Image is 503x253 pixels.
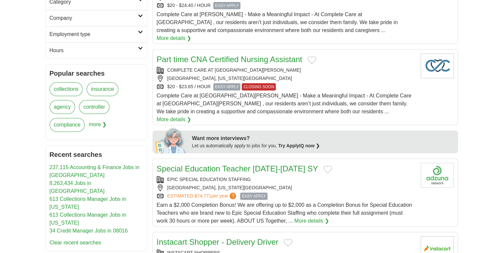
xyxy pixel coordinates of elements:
[157,237,278,246] a: Instacart Shopper - Delivery Driver
[278,143,320,148] a: Try ApplyIQ now ❯
[50,228,128,234] a: 34 Credit Manager Jobs in 08016
[157,176,415,183] div: EPIC SPECIAL EDUCATION STAFFING
[50,150,143,160] h2: Recent searches
[50,180,105,194] a: 8,263,434 Jobs in [GEOGRAPHIC_DATA]
[421,163,454,188] img: Company logo
[294,217,329,225] a: More details ❯
[192,134,454,142] div: Want more interviews?
[157,67,415,74] div: COMPLETE CARE AT [GEOGRAPHIC_DATA][PERSON_NAME]
[157,164,318,173] a: Special Education Teacher [DATE]-[DATE] SY
[157,202,412,224] span: Earn a $2,000 Completion Bonus! We are offering up to $2,000 as a Completion Bonus for Special Ed...
[157,83,415,90] div: $20 - $23.65 / HOUR
[50,68,143,78] h2: Popular searches
[89,118,106,136] span: more ❯
[157,116,191,124] a: More details ❯
[50,240,102,245] a: Clear recent searches
[167,193,238,200] a: ESTIMATED:$74,771per year?
[213,2,240,9] span: EASY APPLY
[242,83,276,90] span: CLOSING SOON
[87,82,118,96] a: insurance
[46,26,147,42] a: Employment type
[157,75,415,82] div: [GEOGRAPHIC_DATA], [US_STATE][GEOGRAPHIC_DATA]
[421,54,454,78] img: Company logo
[194,193,211,199] span: $74,771
[157,2,415,9] div: $20 - $24.40 / HOUR
[157,184,415,191] div: [GEOGRAPHIC_DATA], [US_STATE][GEOGRAPHIC_DATA]
[192,142,454,149] div: Let us automatically apply to jobs for you.
[46,42,147,58] a: Hours
[308,56,316,64] button: Add to favorite jobs
[50,14,138,22] h2: Company
[50,196,126,210] a: 613 Collections Manager Jobs in [US_STATE]
[46,10,147,26] a: Company
[50,30,138,38] h2: Employment type
[213,83,240,90] span: EASY APPLY
[50,82,83,96] a: collections
[50,118,85,132] a: compliance
[240,193,267,200] span: EASY APPLY
[79,100,109,114] a: controller
[157,34,191,42] a: More details ❯
[157,12,398,33] span: Complete Care at [PERSON_NAME] - Make a Meaningful Impact - At Complete Care at [GEOGRAPHIC_DATA]...
[157,55,302,64] a: Part time CNA Certified Nursing Assistant
[50,47,138,54] h2: Hours
[50,164,140,178] a: 237,115 Accounting & Finance Jobs in [GEOGRAPHIC_DATA]
[157,93,411,114] span: Complete Care at [GEOGRAPHIC_DATA][PERSON_NAME] - Make a Meaningful Impact - At Complete Care at ...
[323,165,332,173] button: Add to favorite jobs
[284,239,292,247] button: Add to favorite jobs
[50,212,126,226] a: 613 Collections Manager Jobs in [US_STATE]
[50,100,75,114] a: agency
[230,193,236,199] span: ?
[155,127,187,153] img: apply-iq-scientist.png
